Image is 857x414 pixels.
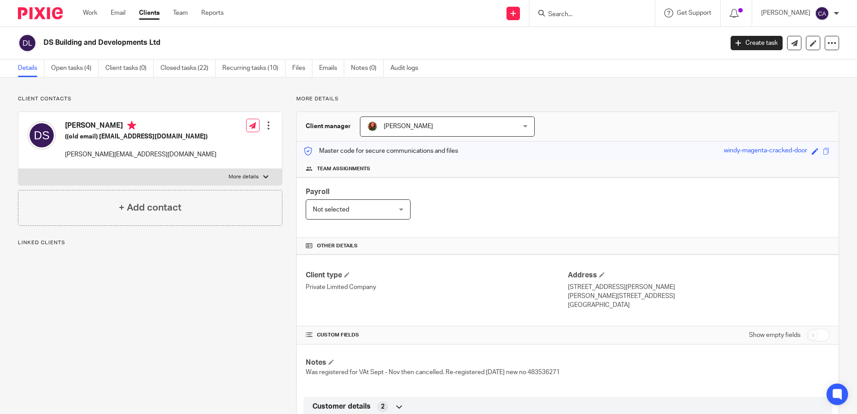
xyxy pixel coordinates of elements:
[296,95,839,103] p: More details
[43,38,582,47] h2: DS Building and Developments Ltd
[568,271,830,280] h4: Address
[306,188,329,195] span: Payroll
[568,301,830,310] p: [GEOGRAPHIC_DATA]
[18,95,282,103] p: Client contacts
[51,60,99,77] a: Open tasks (4)
[312,402,371,411] span: Customer details
[303,147,458,155] p: Master code for secure communications and files
[222,60,286,77] a: Recurring tasks (10)
[313,207,349,213] span: Not selected
[18,34,37,52] img: svg%3E
[306,369,560,375] span: Was registered for VAt Sept - Nov then cancelled. Re-registered [DATE] new no 483536271
[83,9,97,17] a: Work
[724,146,807,156] div: windy-magenta-cracked-door
[18,239,282,246] p: Linked clients
[292,60,312,77] a: Files
[160,60,216,77] a: Closed tasks (22)
[384,123,433,129] span: [PERSON_NAME]
[306,358,567,367] h4: Notes
[381,402,385,411] span: 2
[65,132,216,141] h5: ((old email) [EMAIL_ADDRESS][DOMAIN_NAME])
[677,10,711,16] span: Get Support
[119,201,182,215] h4: + Add contact
[18,7,63,19] img: Pixie
[306,271,567,280] h4: Client type
[27,121,56,150] img: svg%3E
[127,121,136,130] i: Primary
[317,165,370,172] span: Team assignments
[367,121,378,132] img: sallycropped.JPG
[390,60,425,77] a: Audit logs
[105,60,154,77] a: Client tasks (0)
[761,9,810,17] p: [PERSON_NAME]
[139,9,160,17] a: Clients
[201,9,224,17] a: Reports
[65,121,216,132] h4: [PERSON_NAME]
[547,11,628,19] input: Search
[65,150,216,159] p: [PERSON_NAME][EMAIL_ADDRESS][DOMAIN_NAME]
[568,283,830,292] p: [STREET_ADDRESS][PERSON_NAME]
[317,242,358,250] span: Other details
[111,9,126,17] a: Email
[815,6,829,21] img: svg%3E
[306,332,567,339] h4: CUSTOM FIELDS
[568,292,830,301] p: [PERSON_NAME][STREET_ADDRESS]
[749,331,801,340] label: Show empty fields
[731,36,783,50] a: Create task
[229,173,259,181] p: More details
[173,9,188,17] a: Team
[319,60,344,77] a: Emails
[306,283,567,292] p: Private Limited Company
[351,60,384,77] a: Notes (0)
[306,122,351,131] h3: Client manager
[18,60,44,77] a: Details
